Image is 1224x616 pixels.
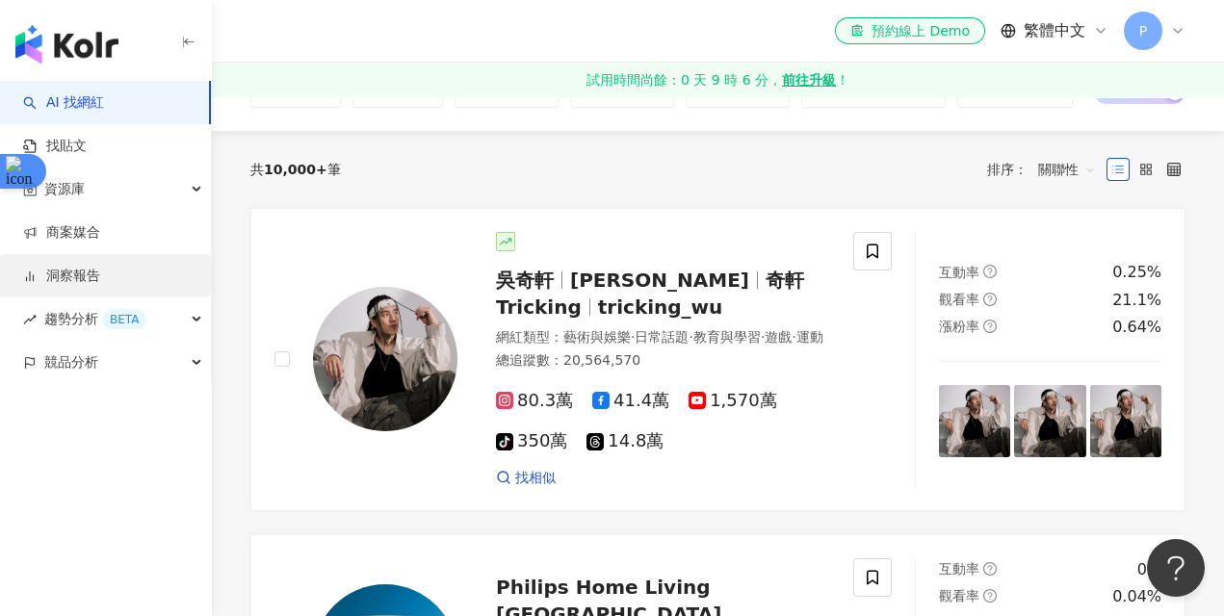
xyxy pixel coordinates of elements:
span: question-circle [983,562,997,576]
span: · [631,329,635,345]
span: · [689,329,692,345]
div: 0% [1137,559,1161,580]
span: · [792,329,795,345]
span: tricking_wu [598,295,723,319]
span: 資源庫 [44,167,85,211]
span: 10,000+ [264,162,327,177]
div: 0.04% [1112,586,1161,607]
span: question-circle [983,293,997,306]
span: 奇軒Tricking [496,269,804,319]
a: 試用時間尚餘：0 天 9 時 6 分，前往升級！ [212,63,1224,97]
span: question-circle [983,320,997,333]
span: 350萬 [496,431,567,451]
span: question-circle [983,265,997,278]
span: 趨勢分析 [44,297,146,341]
span: 日常話題 [635,329,689,345]
span: 41.4萬 [592,391,669,411]
div: 預約線上 Demo [850,21,970,40]
span: 競品分析 [44,341,98,384]
iframe: Help Scout Beacon - Open [1147,539,1205,597]
div: 網紅類型 ： [496,328,830,347]
img: KOL Avatar [313,287,457,431]
div: 共 筆 [250,162,341,177]
span: 互動率 [939,265,979,280]
span: 教育與學習 [693,329,761,345]
span: P [1139,20,1147,41]
span: 80.3萬 [496,391,573,411]
a: 洞察報告 [23,267,100,286]
span: 吳奇軒 [496,269,554,292]
span: 藝術與娛樂 [563,329,631,345]
span: [PERSON_NAME] [570,269,749,292]
a: 找相似 [496,469,556,488]
span: 漲粉率 [939,319,979,334]
div: 排序： [987,154,1107,185]
a: 商案媒合 [23,223,100,243]
span: 關聯性 [1038,154,1096,185]
strong: 前往升級 [782,70,836,90]
span: rise [23,313,37,326]
div: 0.64% [1112,317,1161,338]
a: KOL Avatar吳奇軒[PERSON_NAME]奇軒Trickingtricking_wu網紅類型：藝術與娛樂·日常話題·教育與學習·遊戲·運動總追蹤數：20,564,57080.3萬41.... [250,208,1185,512]
span: 觀看率 [939,588,979,603]
span: 遊戲 [765,329,792,345]
img: logo [15,25,118,64]
span: · [761,329,765,345]
img: post-image [1090,385,1161,456]
img: post-image [1014,385,1085,456]
div: BETA [102,310,146,329]
span: 繁體中文 [1024,20,1085,41]
span: 運動 [796,329,823,345]
a: searchAI 找網紅 [23,93,104,113]
span: 互動率 [939,561,979,577]
span: 觀看率 [939,292,979,307]
div: 0.25% [1112,262,1161,283]
img: post-image [939,385,1010,456]
span: 找相似 [515,469,556,488]
a: 找貼文 [23,137,87,156]
a: 預約線上 Demo [835,17,985,44]
span: question-circle [983,589,997,603]
span: 14.8萬 [586,431,664,451]
div: 21.1% [1112,290,1161,311]
div: 總追蹤數 ： 20,564,570 [496,351,830,371]
span: 1,570萬 [689,391,777,411]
